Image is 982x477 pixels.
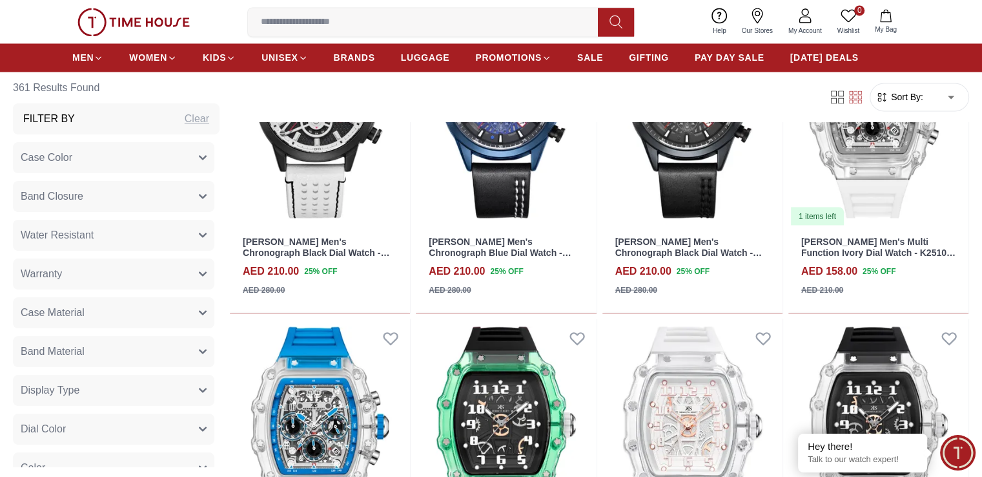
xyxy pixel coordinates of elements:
[615,284,657,295] div: AED 280.00
[185,111,209,127] div: Clear
[203,46,236,69] a: KIDS
[243,236,389,268] a: [PERSON_NAME] Men's Chronograph Black Dial Watch - K25108-BLWB
[21,189,83,204] span: Band Closure
[490,265,523,277] span: 25 % OFF
[21,228,94,243] span: Water Resistant
[854,5,864,16] span: 0
[783,26,827,36] span: My Account
[832,26,864,36] span: Wishlist
[790,51,859,64] span: [DATE] DEALS
[429,284,471,295] div: AED 280.00
[72,51,94,64] span: MEN
[888,90,923,103] span: Sort By:
[708,26,731,36] span: Help
[429,236,571,268] a: [PERSON_NAME] Men's Chronograph Blue Dial Watch - K25107-LLLB
[615,263,671,279] h4: AED 210.00
[21,460,45,476] span: Color
[629,51,669,64] span: GIFTING
[261,51,298,64] span: UNISEX
[334,46,375,69] a: BRANDS
[615,236,762,268] a: [PERSON_NAME] Men's Chronograph Black Dial Watch - K25107-BLBB
[705,5,734,38] a: Help
[13,297,214,328] button: Case Material
[867,6,905,37] button: My Bag
[790,46,859,69] a: [DATE] DEALS
[334,51,375,64] span: BRANDS
[940,435,976,471] div: Chat Widget
[577,46,603,69] a: SALE
[77,8,190,36] img: ...
[13,220,214,251] button: Water Resistant
[261,46,307,69] a: UNISEX
[475,46,551,69] a: PROMOTIONS
[830,5,867,38] a: 0Wishlist
[801,236,956,268] a: [PERSON_NAME] Men's Multi Function Ivory Dial Watch - K25103-ZSWI
[677,265,710,277] span: 25 % OFF
[13,414,214,445] button: Dial Color
[13,375,214,406] button: Display Type
[23,111,75,127] h3: Filter By
[72,46,103,69] a: MEN
[801,263,857,279] h4: AED 158.00
[429,263,485,279] h4: AED 210.00
[629,46,669,69] a: GIFTING
[695,46,764,69] a: PAY DAY SALE
[129,46,177,69] a: WOMEN
[801,284,843,295] div: AED 210.00
[695,51,764,64] span: PAY DAY SALE
[21,305,85,321] span: Case Material
[734,5,781,38] a: Our Stores
[577,51,603,64] span: SALE
[475,51,542,64] span: PROMOTIONS
[21,344,85,359] span: Band Material
[243,263,299,279] h4: AED 210.00
[21,421,66,437] span: Dial Color
[13,259,214,290] button: Warranty
[129,51,167,64] span: WOMEN
[304,265,337,277] span: 25 % OFF
[863,265,895,277] span: 25 % OFF
[21,383,79,398] span: Display Type
[13,72,220,103] h6: 361 Results Found
[13,336,214,367] button: Band Material
[808,454,917,465] p: Talk to our watch expert!
[13,181,214,212] button: Band Closure
[401,51,450,64] span: LUGGAGE
[243,284,285,295] div: AED 280.00
[401,46,450,69] a: LUGGAGE
[870,25,902,34] span: My Bag
[791,207,844,225] div: 1 items left
[21,150,72,165] span: Case Color
[875,90,923,103] button: Sort By:
[737,26,778,36] span: Our Stores
[203,51,226,64] span: KIDS
[808,440,917,453] div: Hey there!
[21,266,62,282] span: Warranty
[13,142,214,173] button: Case Color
